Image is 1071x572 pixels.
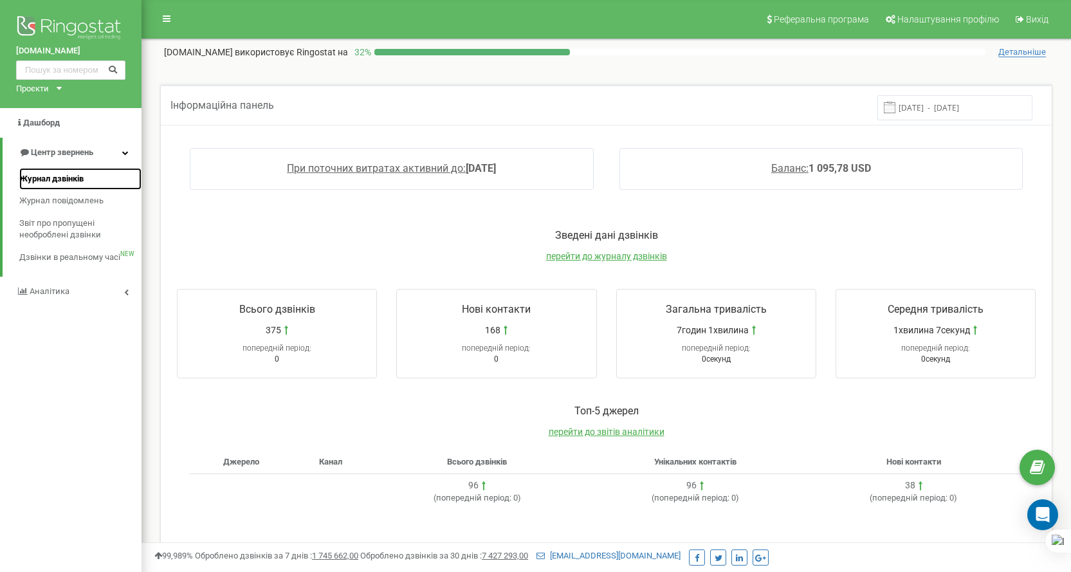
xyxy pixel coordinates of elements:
[702,355,731,364] span: 0секунд
[447,457,507,466] span: Всього дзвінків
[319,457,342,466] span: Канал
[164,46,348,59] p: [DOMAIN_NAME]
[287,162,496,174] a: При поточних витратах активний до:[DATE]
[886,457,941,466] span: Нові контакти
[16,60,125,80] input: Пошук за номером
[654,457,737,466] span: Унікальних контактів
[893,324,970,337] span: 1хвилина 7секунд
[312,551,358,560] u: 1 745 662,00
[462,303,531,315] span: Нові контакти
[19,168,142,190] a: Журнал дзвінків
[897,14,999,24] span: Налаштування профілю
[30,286,69,296] span: Аналiтика
[921,355,950,364] span: 0секунд
[223,457,259,466] span: Джерело
[16,13,125,45] img: Ringostat logo
[31,147,93,157] span: Центр звернень
[19,173,84,185] span: Журнал дзвінків
[243,344,311,353] span: попередній період:
[462,344,531,353] span: попередній період:
[771,162,809,174] span: Баланс:
[998,47,1046,57] span: Детальніше
[574,405,639,417] span: Toп-5 джерел
[652,493,739,503] span: ( 0 )
[19,212,142,246] a: Звіт про пропущені необроблені дзвінки
[686,479,697,492] div: 96
[536,551,681,560] a: [EMAIL_ADDRESS][DOMAIN_NAME]
[468,479,479,492] div: 96
[239,303,315,315] span: Всього дзвінків
[482,551,528,560] u: 7 427 293,00
[774,14,869,24] span: Реферальна програма
[494,355,499,364] span: 0
[549,427,664,437] a: перейти до звітів аналітики
[555,229,658,241] span: Зведені дані дзвінків
[19,195,104,207] span: Журнал повідомлень
[666,303,767,315] span: Загальна тривалість
[654,493,729,503] span: попередній період:
[170,99,274,111] span: Інформаційна панель
[677,324,749,337] span: 7годин 1хвилина
[19,217,135,241] span: Звіт про пропущені необроблені дзвінки
[901,344,970,353] span: попередній період:
[546,251,667,261] a: перейти до журналу дзвінків
[287,162,466,174] span: При поточних витратах активний до:
[195,551,358,560] span: Оброблено дзвінків за 7 днів :
[23,118,60,127] span: Дашборд
[436,493,511,503] span: попередній період:
[1027,499,1058,530] div: Open Intercom Messenger
[888,303,984,315] span: Середня тривалість
[870,493,957,503] span: ( 0 )
[771,162,871,174] a: Баланс:1 095,78 USD
[485,324,500,337] span: 168
[16,45,125,57] a: [DOMAIN_NAME]
[266,324,281,337] span: 375
[1026,14,1048,24] span: Вихід
[434,493,521,503] span: ( 0 )
[235,47,348,57] span: використовує Ringostat на
[348,46,374,59] p: 32 %
[19,246,142,269] a: Дзвінки в реальному часіNEW
[16,83,49,95] div: Проєкти
[905,479,915,492] div: 38
[275,355,279,364] span: 0
[19,190,142,212] a: Журнал повідомлень
[682,344,751,353] span: попередній період:
[360,551,528,560] span: Оброблено дзвінків за 30 днів :
[3,138,142,168] a: Центр звернень
[19,252,120,264] span: Дзвінки в реальному часі
[872,493,947,503] span: попередній період:
[154,551,193,560] span: 99,989%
